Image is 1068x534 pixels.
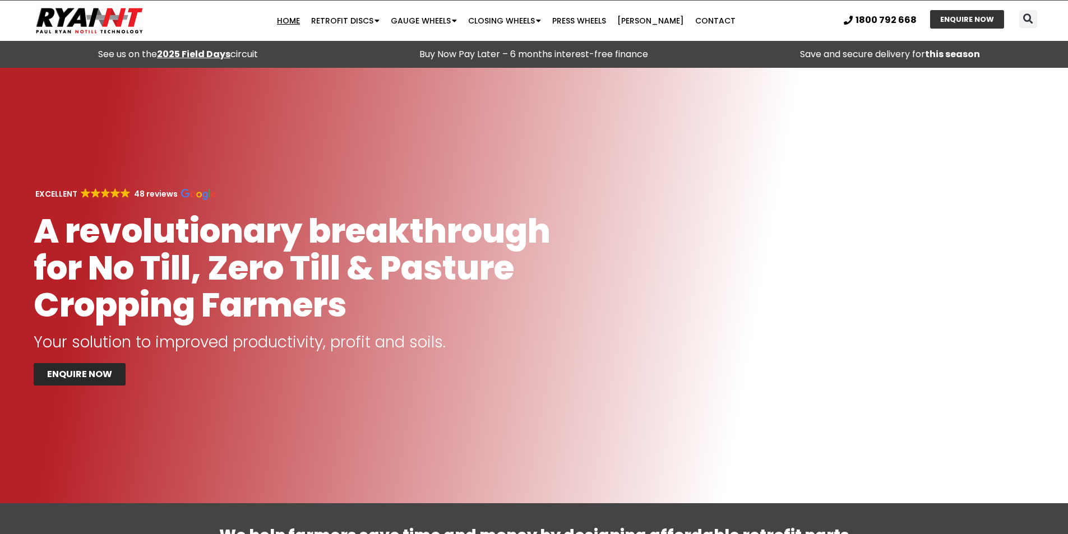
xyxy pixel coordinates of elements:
[35,188,77,199] strong: EXCELLENT
[91,188,100,198] img: Google
[1019,10,1037,28] div: Search
[47,370,112,379] span: ENQUIRE NOW
[930,10,1004,29] a: ENQUIRE NOW
[925,48,980,61] strong: this season
[362,47,706,62] p: Buy Now Pay Later – 6 months interest-free finance
[718,47,1062,62] p: Save and secure delivery for
[844,16,917,25] a: 1800 792 668
[6,47,350,62] div: See us on the circuit
[690,10,741,32] a: Contact
[271,10,306,32] a: Home
[547,10,612,32] a: Press Wheels
[101,188,110,198] img: Google
[134,188,178,199] strong: 48 reviews
[121,188,130,198] img: Google
[463,10,547,32] a: Closing Wheels
[157,48,230,61] a: 2025 Field Days
[856,16,917,25] span: 1800 792 668
[34,331,446,353] span: Your solution to improved productivity, profit and soils.
[34,3,146,38] img: Ryan NT logo
[612,10,690,32] a: [PERSON_NAME]
[306,10,385,32] a: Retrofit Discs
[34,188,216,199] a: EXCELLENT GoogleGoogleGoogleGoogleGoogle 48 reviews Google
[181,189,216,200] img: Google
[81,188,90,198] img: Google
[940,16,994,23] span: ENQUIRE NOW
[34,212,584,323] h1: A revolutionary breakthrough for No Till, Zero Till & Pasture Cropping Farmers
[385,10,463,32] a: Gauge Wheels
[110,188,120,198] img: Google
[207,10,805,32] nav: Menu
[34,363,126,386] a: ENQUIRE NOW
